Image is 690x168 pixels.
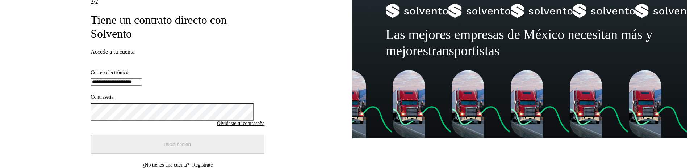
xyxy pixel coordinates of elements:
[217,121,264,126] a: Olvidaste tu contraseña
[192,162,213,168] a: Regístrate
[91,70,264,76] label: Correo electrónico
[164,142,191,147] span: Inicia sesión
[91,94,264,100] label: Contraseña
[91,135,264,154] button: Inicia sesión
[428,43,499,58] span: transportistas
[91,49,264,55] h3: Accede a tu cuenta
[91,13,264,41] h1: Tiene un contrato directo con Solvento
[142,162,189,168] p: ¿No tienes una cuenta?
